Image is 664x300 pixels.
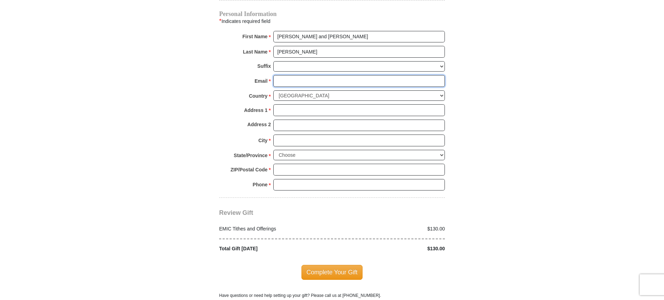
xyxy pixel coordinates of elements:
strong: State/Province [234,151,267,160]
strong: Email [255,76,267,86]
strong: Address 2 [247,120,271,129]
strong: Phone [253,180,268,189]
span: Review Gift [219,209,253,216]
strong: Country [249,91,268,101]
div: $130.00 [332,245,449,252]
p: Have questions or need help setting up your gift? Please call us at [PHONE_NUMBER]. [219,292,445,299]
div: EMIC Tithes and Offerings [216,225,332,233]
strong: Last Name [243,47,268,57]
strong: First Name [242,32,267,41]
strong: City [258,136,267,145]
div: $130.00 [332,225,449,233]
div: Total Gift [DATE] [216,245,332,252]
span: Complete Your Gift [301,265,363,279]
strong: Suffix [257,61,271,71]
strong: ZIP/Postal Code [231,165,268,175]
strong: Address 1 [244,105,268,115]
div: Indicates required field [219,17,445,26]
h4: Personal Information [219,11,445,17]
